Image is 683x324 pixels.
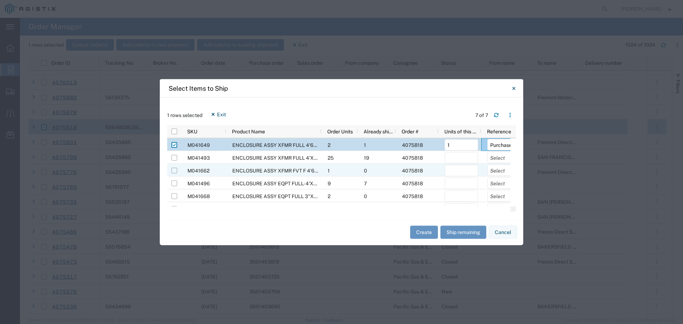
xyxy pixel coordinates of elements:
[402,206,423,212] span: 4075818
[475,111,488,119] div: 7 of 7
[328,193,330,199] span: 2
[187,206,210,212] span: M041052
[402,193,423,199] span: 4075818
[232,155,331,160] span: ENCLOSURE ASSY XFMR FULL 4'X6'6"X5'
[507,81,521,95] button: Close
[328,206,330,212] span: 2
[187,180,210,186] span: M041496
[328,155,334,160] span: 25
[440,226,486,239] button: Ship remaining
[205,108,232,120] button: Exit
[187,193,210,199] span: M041668
[489,226,517,239] button: Cancel
[232,180,332,186] span: ENCLOSURE ASSY EQPT FULL- 4'X6'6"X5"
[169,84,228,93] h4: Select Items to Ship
[402,128,418,134] span: Order #
[364,128,393,134] span: Already shipped
[232,128,265,134] span: Product Name
[328,142,330,148] span: 2
[364,168,367,173] span: 0
[402,180,423,186] span: 4075818
[328,180,331,186] span: 9
[444,128,478,134] span: Units of this shipment
[364,193,367,199] span: 0
[364,180,367,186] span: 7
[402,168,423,173] span: 4075818
[364,155,369,160] span: 19
[487,128,511,134] span: Reference
[187,168,210,173] span: M041662
[327,128,353,134] span: Order Units
[232,193,331,199] span: ENCLOSURE ASSY EQPT FULL 3"X5'X3'6"
[410,226,438,239] button: Create
[491,110,502,121] button: Refresh table
[232,168,343,173] span: ENCLOSURE ASSY XFMR FVT F 4'6"X8'6"X7'6"
[232,206,341,212] span: FRAME AND COVER ASSY 3'X5' #35SBDSW20
[187,142,210,148] span: M041649
[187,155,210,160] span: M041493
[187,128,197,134] span: SKU
[364,206,367,212] span: 0
[167,111,202,119] span: 1 rows selected
[402,155,423,160] span: 4075818
[364,142,366,148] span: 1
[402,142,423,148] span: 4075818
[328,168,330,173] span: 1
[232,142,337,148] span: ENCLOSURE ASSY XFMR FULL 4'6"X8'6"X6'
